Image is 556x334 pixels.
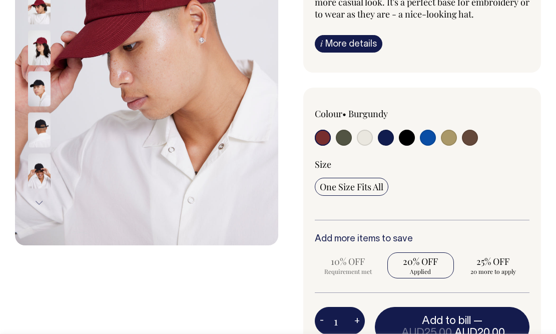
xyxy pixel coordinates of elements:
[315,35,382,53] a: iMore details
[315,252,381,278] input: 10% OFF Requirement met
[320,38,323,49] span: i
[315,158,530,170] div: Size
[28,72,51,107] img: black
[422,316,471,326] span: Add to bill
[387,252,454,278] input: 20% OFF Applied
[28,154,51,189] img: black
[28,113,51,148] img: black
[320,181,383,193] span: One Size Fits All
[320,255,376,267] span: 10% OFF
[392,267,449,275] span: Applied
[342,108,346,120] span: •
[315,234,530,244] h6: Add more items to save
[315,311,329,331] button: -
[460,252,526,278] input: 25% OFF 20 more to apply
[32,192,47,214] button: Next
[28,31,51,66] img: burgundy
[465,255,521,267] span: 25% OFF
[320,267,376,275] span: Requirement met
[349,311,365,331] button: +
[465,267,521,275] span: 20 more to apply
[348,108,388,120] label: Burgundy
[315,178,388,196] input: One Size Fits All
[315,108,401,120] div: Colour
[392,255,449,267] span: 20% OFF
